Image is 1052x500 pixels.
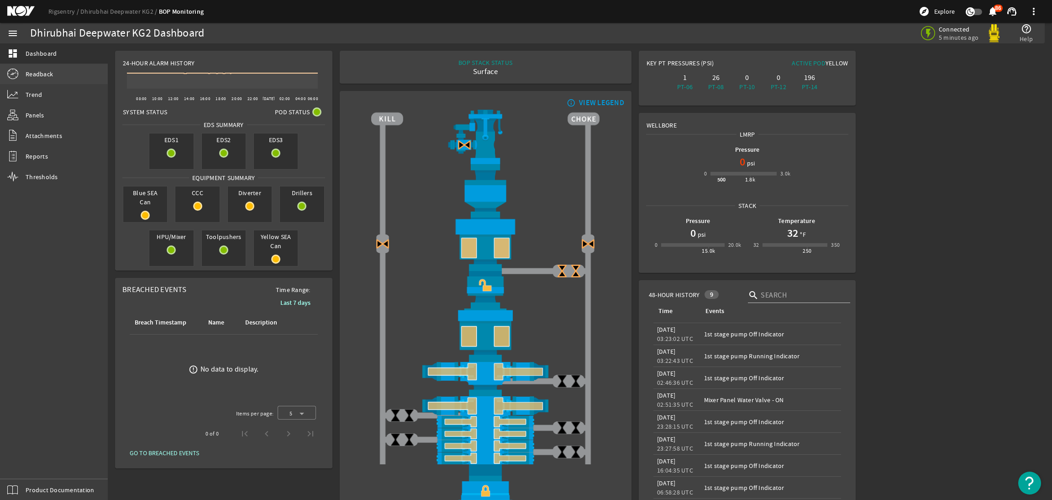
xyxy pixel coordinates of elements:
[657,347,676,356] legacy-datetime-component: [DATE]
[655,240,657,250] div: 0
[569,445,583,459] img: ValveClose.png
[1020,34,1033,43] span: Help
[919,6,930,17] mat-icon: explore
[748,290,759,301] i: search
[7,48,18,59] mat-icon: dashboard
[657,306,693,316] div: Time
[26,69,53,79] span: Readback
[371,110,600,164] img: RiserAdapter.png
[159,7,204,16] a: BOP Monitoring
[704,373,838,383] div: 1st stage pump Off Indicator
[189,173,258,182] span: Equipment Summary
[458,138,471,152] img: Valve2CloseBlock.png
[733,73,761,82] div: 0
[686,217,710,225] b: Pressure
[26,49,57,58] span: Dashboard
[1006,6,1017,17] mat-icon: support_agent
[796,82,823,91] div: PT-14
[202,133,246,146] span: EDS2
[704,169,707,178] div: 0
[704,461,838,470] div: 1st stage pump Off Indicator
[149,230,193,243] span: HPU/Mixer
[657,457,676,465] legacy-datetime-component: [DATE]
[579,98,624,107] div: VIEW LEGEND
[792,59,826,67] span: Active Pod
[200,365,259,374] div: No data to display.
[168,96,179,101] text: 12:00
[778,217,815,225] b: Temperature
[389,433,402,447] img: ValveClose.png
[26,172,58,181] span: Thresholds
[740,154,745,169] h1: 0
[658,306,673,316] div: Time
[149,133,193,146] span: EDS1
[787,226,798,240] h1: 32
[371,440,600,452] img: PipeRamOpenBlock.png
[123,107,167,117] span: System Status
[371,309,600,361] img: LowerAnnularOpenBlock.png
[753,240,759,250] div: 32
[657,435,676,443] legacy-datetime-component: [DATE]
[702,246,715,255] div: 15.0k
[831,240,840,250] div: 350
[135,318,186,328] div: Breach Timestamp
[371,218,600,271] img: UpperAnnularOpenBlock.png
[569,264,583,278] img: ValveCloseBlock.png
[275,107,310,117] span: Pod Status
[696,230,706,239] span: psi
[765,73,792,82] div: 0
[728,240,742,250] div: 20.0k
[308,96,318,101] text: 06:00
[26,485,94,495] span: Product Documentation
[765,82,792,91] div: PT-12
[200,96,210,101] text: 16:00
[735,145,760,154] b: Pressure
[371,362,600,381] img: ShearRamOpenBlock.png
[657,444,693,452] legacy-datetime-component: 23:27:58 UTC
[639,113,856,130] div: Wellbore
[26,111,44,120] span: Panels
[254,230,298,252] span: Yellow SEA Can
[939,25,978,33] span: Connected
[657,369,676,378] legacy-datetime-component: [DATE]
[458,67,512,76] div: Surface
[1021,23,1032,34] mat-icon: help_outline
[657,422,693,431] legacy-datetime-component: 23:28:15 UTC
[761,290,843,301] input: Search
[1018,472,1041,495] button: Open Resource Center
[705,290,719,299] div: 9
[704,330,838,339] div: 1st stage pump Off Indicator
[555,421,569,435] img: ValveClose.png
[704,439,838,448] div: 1st stage pump Running Indicator
[268,285,318,294] span: Time Range:
[733,82,761,91] div: PT-10
[371,396,600,415] img: ShearRamOpenBlock.png
[798,230,806,239] span: °F
[657,400,693,409] legacy-datetime-component: 02:51:35 UTC
[702,82,730,91] div: PT-08
[796,73,823,82] div: 196
[735,201,759,210] span: Stack
[657,466,693,474] legacy-datetime-component: 16:04:35 UTC
[263,96,275,101] text: [DATE]
[202,230,246,243] span: Toolpushers
[247,96,258,101] text: 22:00
[236,409,274,418] div: Items per page:
[702,73,730,82] div: 26
[915,4,958,19] button: Explore
[705,306,724,316] div: Events
[371,164,600,217] img: FlexJoint.png
[671,73,699,82] div: 1
[26,152,48,161] span: Reports
[704,351,838,361] div: 1st stage pump Running Indicator
[133,318,196,328] div: Breach Timestamp
[184,96,195,101] text: 14:00
[48,7,80,16] a: Rigsentry
[657,335,693,343] legacy-datetime-component: 03:23:02 UTC
[7,28,18,39] mat-icon: menu
[389,409,402,422] img: ValveClose.png
[555,374,569,388] img: ValveClose.png
[717,175,726,184] div: 500
[371,271,600,309] img: RiserConnectorUnlockBlock.png
[130,448,199,457] span: GO TO BREACHED EVENTS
